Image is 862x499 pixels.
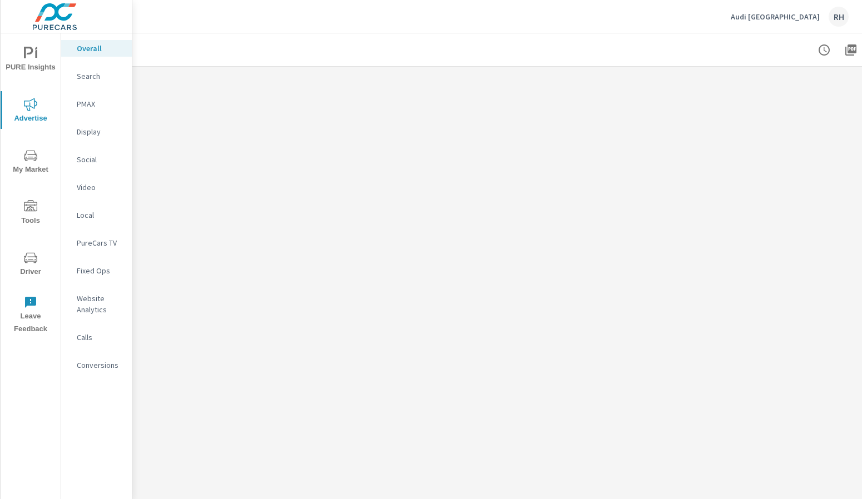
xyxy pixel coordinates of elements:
[77,293,123,315] p: Website Analytics
[61,68,132,84] div: Search
[731,12,820,22] p: Audi [GEOGRAPHIC_DATA]
[61,96,132,112] div: PMAX
[77,360,123,371] p: Conversions
[77,209,123,221] p: Local
[4,98,57,125] span: Advertise
[61,151,132,168] div: Social
[61,179,132,196] div: Video
[77,332,123,343] p: Calls
[77,154,123,165] p: Social
[77,71,123,82] p: Search
[4,149,57,176] span: My Market
[61,234,132,251] div: PureCars TV
[4,200,57,227] span: Tools
[77,126,123,137] p: Display
[61,329,132,346] div: Calls
[61,290,132,318] div: Website Analytics
[61,40,132,57] div: Overall
[4,251,57,278] span: Driver
[4,47,57,74] span: PURE Insights
[61,207,132,223] div: Local
[77,237,123,248] p: PureCars TV
[61,123,132,140] div: Display
[61,262,132,279] div: Fixed Ops
[77,265,123,276] p: Fixed Ops
[840,39,862,61] button: "Export Report to PDF"
[77,43,123,54] p: Overall
[4,296,57,336] span: Leave Feedback
[77,182,123,193] p: Video
[61,357,132,373] div: Conversions
[829,7,849,27] div: RH
[1,33,61,340] div: nav menu
[77,98,123,109] p: PMAX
